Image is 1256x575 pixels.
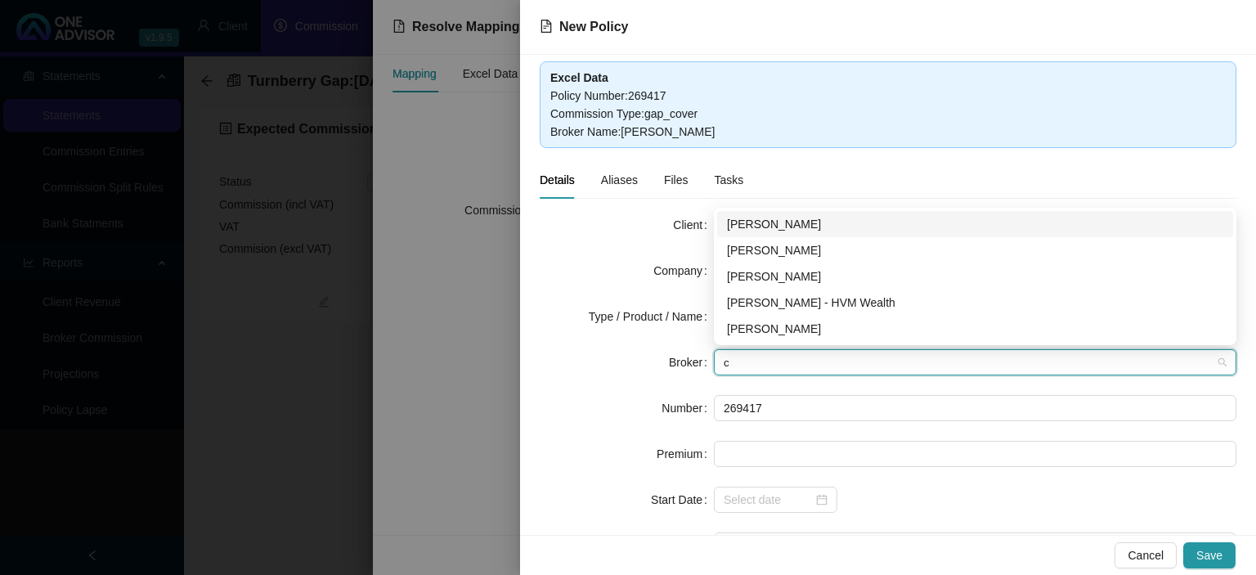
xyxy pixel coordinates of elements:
[717,211,1233,237] div: Cheryl-Anne Chislett
[727,267,1223,285] div: [PERSON_NAME]
[602,532,714,559] label: New Business Type
[550,87,1226,105] div: Policy Number : 269417
[727,294,1223,312] div: [PERSON_NAME] - HVM Wealth
[717,316,1233,342] div: Carla Roodt
[1115,542,1177,568] button: Cancel
[717,290,1233,316] div: Bronwyn Desplace - HVM Wealth
[1128,546,1164,564] span: Cancel
[717,237,1233,263] div: Bronwyn Desplace
[1183,542,1236,568] button: Save
[669,349,714,375] label: Broker
[727,215,1223,233] div: [PERSON_NAME]
[673,212,714,238] label: Client
[1196,546,1222,564] span: Save
[550,123,1226,141] div: Broker Name : [PERSON_NAME]
[715,174,744,186] span: Tasks
[664,174,689,186] span: Files
[550,105,1226,123] div: Commission Type : gap_cover
[550,71,608,84] b: Excel Data
[653,258,714,284] label: Company
[657,441,714,467] label: Premium
[727,241,1223,259] div: [PERSON_NAME]
[540,20,553,33] span: file-text
[589,303,714,330] label: Type / Product / Name
[651,487,714,513] label: Start Date
[540,174,575,186] span: Details
[559,20,628,34] span: New Policy
[662,395,714,421] label: Number
[724,491,813,509] input: Select date
[727,320,1223,338] div: [PERSON_NAME]
[601,174,638,186] span: Aliases
[717,263,1233,290] div: Chanel Francis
